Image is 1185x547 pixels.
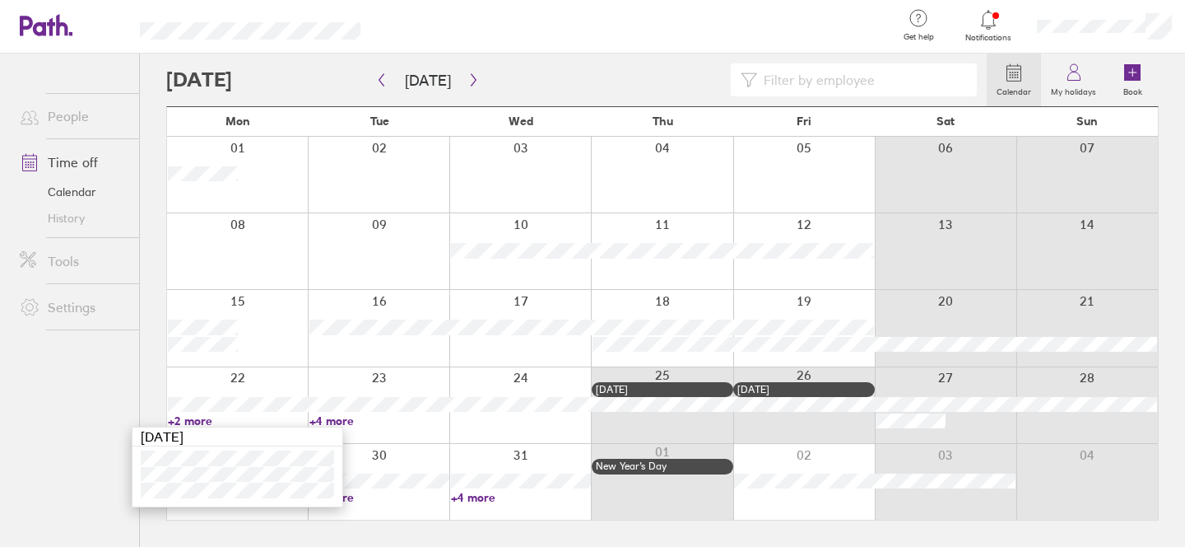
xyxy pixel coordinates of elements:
a: +2 more [168,414,308,428]
a: Tools [7,245,139,278]
span: Get help [892,32,946,42]
a: History [7,205,139,231]
span: Thu [653,115,673,128]
span: Sat [936,115,955,128]
a: +4 more [451,490,591,505]
div: [DATE] [737,384,871,395]
button: [DATE] [392,67,464,94]
a: Notifications [962,8,1015,43]
span: Mon [225,115,250,128]
a: +4 more [309,490,449,505]
a: Calendar [987,54,1041,106]
label: Calendar [987,82,1041,97]
a: Settings [7,291,139,324]
div: [DATE] [132,428,342,446]
a: People [7,100,139,133]
a: Calendar [7,179,139,205]
div: [DATE] [596,384,729,395]
span: Tue [370,115,389,128]
label: Book [1113,82,1152,97]
span: Fri [797,115,811,128]
a: Time off [7,146,139,179]
label: My holidays [1041,82,1106,97]
span: Sun [1076,115,1098,128]
a: +4 more [309,414,449,428]
input: Filter by employee [757,64,967,96]
a: My holidays [1041,54,1106,106]
span: Notifications [962,33,1015,43]
a: Book [1106,54,1159,106]
div: New Year’s Day [596,461,729,472]
span: Wed [509,115,533,128]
